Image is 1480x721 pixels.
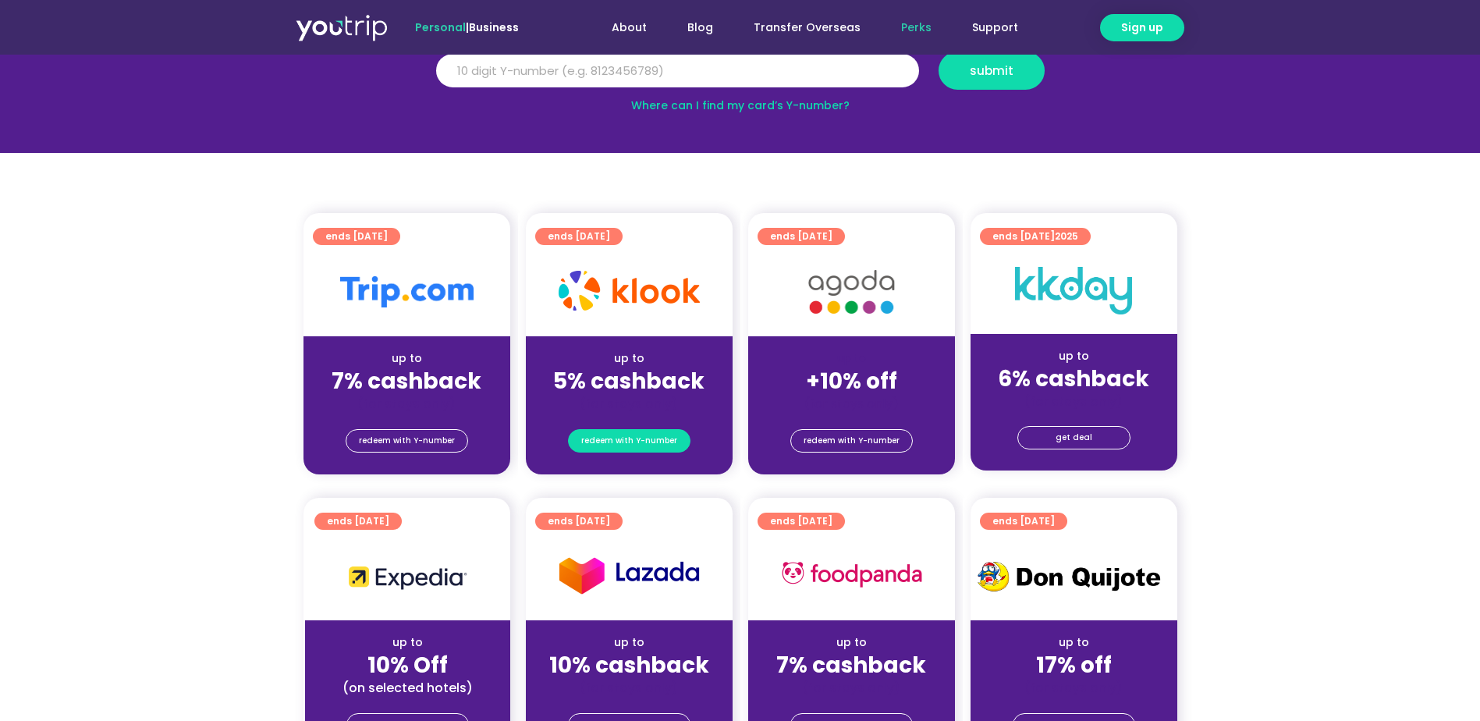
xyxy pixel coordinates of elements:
span: ends [DATE] [548,228,610,245]
a: redeem with Y-number [790,429,913,453]
div: (for stays only) [761,396,942,412]
a: ends [DATE] [314,513,402,530]
strong: 10% Off [367,650,448,680]
div: (for stays only) [761,680,942,696]
span: ends [DATE] [327,513,389,530]
div: (for stays only) [983,393,1165,410]
div: (for stays only) [538,680,720,696]
a: ends [DATE] [535,228,623,245]
span: ends [DATE] [325,228,388,245]
div: up to [538,634,720,651]
span: redeem with Y-number [581,430,677,452]
strong: 7% cashback [332,366,481,396]
strong: 7% cashback [776,650,926,680]
a: redeem with Y-number [346,429,468,453]
a: ends [DATE] [313,228,400,245]
a: get deal [1017,426,1130,449]
a: Perks [881,13,952,42]
a: Business [469,20,519,35]
div: (on selected hotels) [318,680,498,696]
span: | [415,20,519,35]
strong: 17% off [1036,650,1112,680]
div: up to [761,634,942,651]
div: (for stays only) [538,396,720,412]
div: (for stays only) [316,396,498,412]
div: up to [316,350,498,367]
strong: +10% off [806,366,897,396]
a: About [591,13,667,42]
span: ends [DATE] [992,228,1078,245]
span: ends [DATE] [992,513,1055,530]
a: ends [DATE]2025 [980,228,1091,245]
a: Support [952,13,1038,42]
a: Sign up [1100,14,1184,41]
span: ends [DATE] [770,513,832,530]
span: submit [970,65,1013,76]
div: up to [983,634,1165,651]
span: redeem with Y-number [359,430,455,452]
a: redeem with Y-number [568,429,690,453]
div: up to [538,350,720,367]
span: Personal [415,20,466,35]
div: up to [983,348,1165,364]
span: get deal [1056,427,1092,449]
span: ends [DATE] [770,228,832,245]
button: submit [939,51,1045,90]
a: Blog [667,13,733,42]
a: ends [DATE] [758,513,845,530]
a: ends [DATE] [535,513,623,530]
strong: 6% cashback [998,364,1149,394]
span: Sign up [1121,20,1163,36]
span: redeem with Y-number [804,430,900,452]
span: ends [DATE] [548,513,610,530]
a: ends [DATE] [758,228,845,245]
form: Y Number [436,51,1045,101]
strong: 10% cashback [549,650,709,680]
div: (for stays only) [983,680,1165,696]
a: Where can I find my card’s Y-number? [631,98,850,113]
input: 10 digit Y-number (e.g. 8123456789) [436,54,919,88]
strong: 5% cashback [553,366,705,396]
span: 2025 [1055,229,1078,243]
div: up to [318,634,498,651]
a: ends [DATE] [980,513,1067,530]
span: up to [837,350,866,366]
a: Transfer Overseas [733,13,881,42]
nav: Menu [561,13,1038,42]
